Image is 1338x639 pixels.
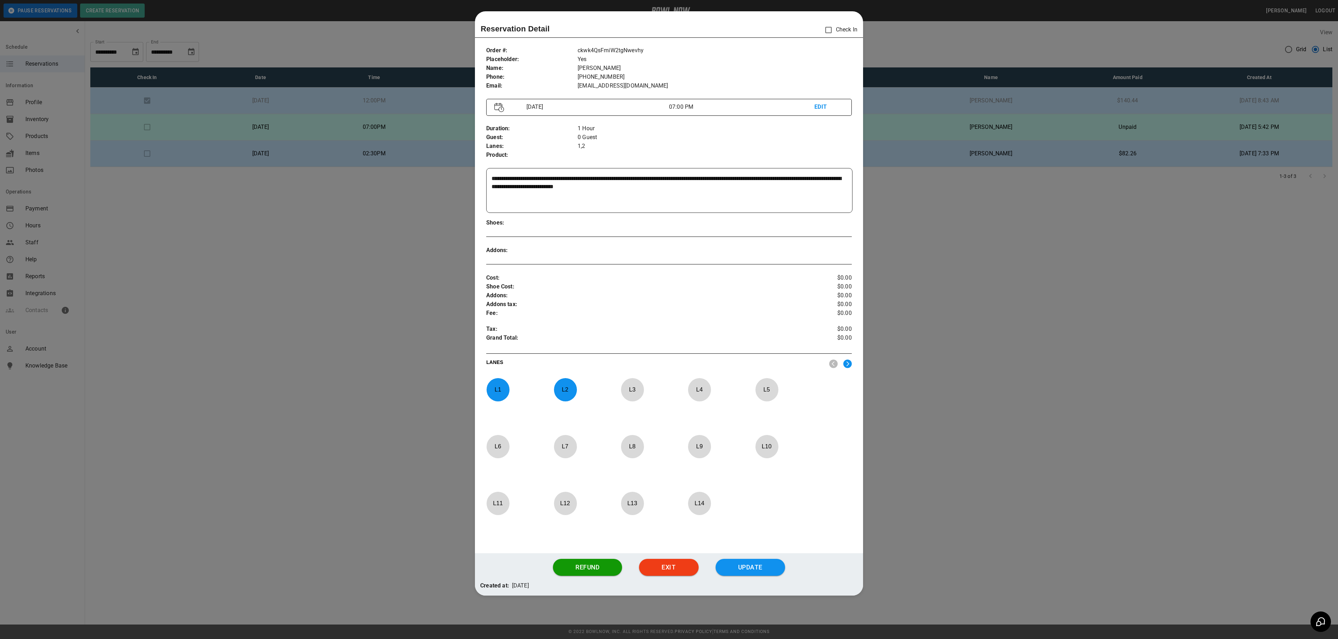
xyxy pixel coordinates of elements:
p: Cost : [486,274,791,282]
p: 1,2 [578,142,852,151]
p: L 11 [486,495,510,512]
button: Update [716,559,785,576]
p: Product : [486,151,578,160]
p: Addons : [486,246,578,255]
p: Guest : [486,133,578,142]
p: L 4 [688,381,711,398]
p: L 14 [688,495,711,512]
p: L 13 [621,495,644,512]
p: Phone : [486,73,578,82]
p: 1 Hour [578,124,852,133]
p: L 9 [688,438,711,455]
p: L 6 [486,438,510,455]
p: Reservation Detail [481,23,550,35]
p: Tax : [486,325,791,334]
img: right.svg [843,359,852,368]
p: [PERSON_NAME] [578,64,852,73]
p: $0.00 [791,282,852,291]
img: nav_left.svg [829,359,838,368]
p: Check In [821,23,857,37]
p: L 12 [554,495,577,512]
p: L 3 [621,381,644,398]
p: L 1 [486,381,510,398]
p: L 2 [554,381,577,398]
p: LANES [486,359,824,369]
p: Shoe Cost : [486,282,791,291]
p: Lanes : [486,142,578,151]
p: L 7 [554,438,577,455]
p: Fee : [486,309,791,318]
p: $0.00 [791,309,852,318]
p: Name : [486,64,578,73]
p: EDIT [814,103,843,112]
p: 0 Guest [578,133,852,142]
p: $0.00 [791,325,852,334]
p: $0.00 [791,291,852,300]
button: Refund [553,559,622,576]
p: L 10 [755,438,778,455]
p: Order # : [486,46,578,55]
p: 07:00 PM [669,103,814,111]
p: Grand Total : [486,334,791,344]
p: Placeholder : [486,55,578,64]
p: Addons tax : [486,300,791,309]
p: [DATE] [512,581,529,590]
p: [DATE] [524,103,669,111]
p: [EMAIL_ADDRESS][DOMAIN_NAME] [578,82,852,90]
p: $0.00 [791,274,852,282]
button: Exit [639,559,698,576]
img: Vector [494,103,504,112]
p: $0.00 [791,334,852,344]
p: L 8 [621,438,644,455]
p: Duration : [486,124,578,133]
p: Email : [486,82,578,90]
p: [PHONE_NUMBER] [578,73,852,82]
p: Shoes : [486,219,578,227]
p: Yes [578,55,852,64]
p: ckwk4QsFmiW2tgNwevhy [578,46,852,55]
p: Addons : [486,291,791,300]
p: $0.00 [791,300,852,309]
p: Created at: [480,581,509,590]
p: L 5 [755,381,778,398]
